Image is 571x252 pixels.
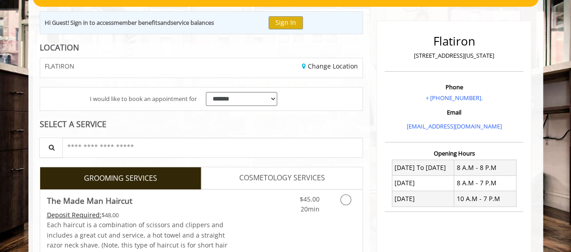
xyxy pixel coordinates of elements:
[40,42,79,53] b: LOCATION
[392,160,454,175] td: [DATE] To [DATE]
[392,175,454,191] td: [DATE]
[454,160,516,175] td: 8 A.M - 8 P.M
[39,137,63,158] button: Service Search
[454,175,516,191] td: 8 A.M - 7 P.M
[387,109,521,115] h3: Email
[84,173,157,184] span: GROOMING SERVICES
[239,172,325,184] span: COSMETOLOGY SERVICES
[47,194,132,207] b: The Made Man Haircut
[392,191,454,206] td: [DATE]
[300,205,319,213] span: 20min
[45,63,74,69] span: FLATIRON
[387,35,521,48] h2: Flatiron
[426,94,483,102] a: + [PHONE_NUMBER].
[454,191,516,206] td: 10 A.M - 7 P.M
[47,210,228,220] div: $48.00
[406,122,501,130] a: [EMAIL_ADDRESS][DOMAIN_NAME]
[171,18,214,27] b: service balances
[385,150,523,156] h3: Opening Hours
[45,18,214,27] div: Hi Guest! Sign in to access and
[40,120,363,128] div: SELECT A SERVICE
[269,16,303,29] button: Sign In
[47,211,102,219] span: This service needs some Advance to be paid before we block your appointment
[387,84,521,90] h3: Phone
[387,51,521,60] p: [STREET_ADDRESS][US_STATE]
[114,18,160,27] b: member benefits
[299,195,319,203] span: $45.00
[90,94,197,104] span: I would like to book an appointment for
[302,62,358,70] a: Change Location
